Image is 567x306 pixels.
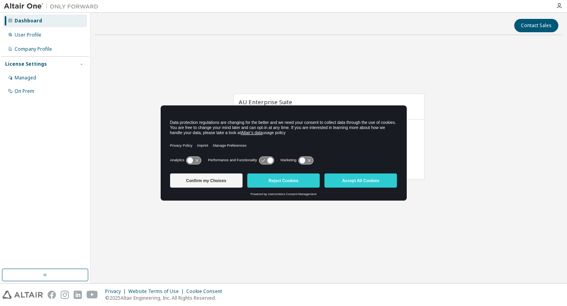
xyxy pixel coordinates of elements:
[2,291,43,299] img: altair_logo.svg
[186,288,227,295] div: Cookie Consent
[61,291,69,299] img: instagram.svg
[74,291,82,299] img: linkedin.svg
[15,75,36,81] div: Managed
[514,19,558,32] button: Contact Sales
[15,32,41,38] div: User Profile
[48,291,56,299] img: facebook.svg
[15,46,52,52] div: Company Profile
[239,98,292,106] span: AU Enterprise Suite
[15,18,42,24] div: Dashboard
[105,288,128,295] div: Privacy
[15,88,34,94] div: On Prem
[4,2,102,10] img: Altair One
[5,61,47,67] div: License Settings
[105,295,227,301] p: © 2025 Altair Engineering, Inc. All Rights Reserved.
[128,288,186,295] div: Website Terms of Use
[87,291,98,299] img: youtube.svg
